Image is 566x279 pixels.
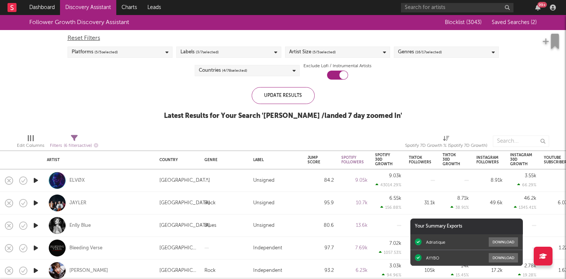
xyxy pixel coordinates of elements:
div: [GEOGRAPHIC_DATA] [159,266,197,275]
div: 7.02k [389,241,401,246]
div: Labels [180,48,219,57]
span: ( 3043 ) [466,20,482,25]
div: Unsigned [253,199,275,208]
div: Update Results [252,87,315,104]
div: Unsigned [253,176,275,185]
div: Spotify 30D Growth [375,153,393,166]
div: Rock [204,266,216,275]
div: 8.71k [457,196,469,201]
button: Download [489,237,518,247]
div: 7.69k [341,244,368,253]
div: 80.6 [308,221,334,230]
div: Spotify 7D Growth % (Spotify 7D Growth) [405,141,487,150]
div: 105k [409,266,435,275]
span: ( 4 / 78 selected) [222,66,247,75]
div: 95.9 [308,199,334,208]
div: 15.45 % [451,273,469,277]
div: 43014.29 % [375,182,401,187]
div: Jump Score [308,155,323,164]
div: Country [159,158,193,162]
div: Instagram 30D Growth [510,153,532,166]
div: Rock [204,199,216,208]
div: 3.03k [389,264,401,268]
div: 8.91k [476,176,503,185]
div: 99 + [537,2,547,8]
a: [PERSON_NAME] [69,267,108,274]
div: 6.23k [341,266,368,275]
div: [GEOGRAPHIC_DATA] [159,221,210,230]
div: 97.7 [308,244,334,253]
div: [GEOGRAPHIC_DATA] [159,199,210,208]
div: Your Summary Exports [410,219,523,234]
div: 13.6k [341,221,368,230]
div: Genre [204,158,242,162]
div: 49.6k [476,199,503,208]
div: Platforms [72,48,118,57]
div: 2.78k [524,264,536,268]
label: Exclude Lofi / Instrumental Artists [303,62,371,71]
div: Spotify 7D Growth % (Spotify 7D Growth) [405,132,487,154]
a: JAYLER [69,200,86,207]
div: Edit Columns [17,141,44,150]
div: Tiktok Followers [409,155,431,164]
span: Saved Searches [492,20,537,25]
input: Search for artists [401,3,513,12]
input: Search... [493,136,549,147]
div: 38.91 % [450,205,469,210]
div: 1345.41 % [514,205,536,210]
button: 99+ [535,5,540,11]
div: Independent [253,266,282,275]
div: 31.1k [409,199,435,208]
div: 94.96 % [382,273,401,277]
span: ( 6 filters active) [64,144,92,148]
div: Edit Columns [17,132,44,154]
div: 3.55k [525,173,536,178]
div: Unsigned [253,221,275,230]
div: 156.88 % [380,205,401,210]
div: 10.7k [341,199,368,208]
div: 14k [461,264,469,268]
div: Latest Results for Your Search ' [PERSON_NAME] /landed 7 day zoomed In ' [164,112,402,121]
a: ELVØX [69,177,85,184]
div: 6.55k [389,196,401,201]
div: Reset Filters [68,34,499,43]
span: ( 2 ) [531,20,537,25]
div: Follower Growth Discovery Assistant [29,18,129,27]
div: Filters [50,141,98,151]
div: Artist Size [289,48,336,57]
div: 84.2 [308,176,334,185]
div: Independent [253,244,282,253]
span: ( 16 / 17 selected) [415,48,442,57]
div: [GEOGRAPHIC_DATA] [159,244,197,253]
div: Instagram Followers [476,155,499,164]
span: Blocklist [445,20,482,25]
div: Spotify Followers [341,155,364,164]
div: [GEOGRAPHIC_DATA] [159,176,210,185]
div: 17.2k [476,266,503,275]
div: 19.28 % [518,273,536,277]
div: 93.2 [308,266,334,275]
span: ( 5 / 5 selected) [312,48,336,57]
button: Saved Searches (2) [489,20,537,26]
span: ( 3 / 7 selected) [196,48,219,57]
div: Genres [398,48,442,57]
button: Download [489,253,518,262]
div: 9.05k [341,176,368,185]
div: 9.03k [389,173,401,178]
div: 46.2k [524,196,536,201]
a: Enlly Blue [69,222,91,229]
div: Label [253,158,296,162]
a: Bleeding Verse [69,245,102,252]
div: Countries [199,66,247,75]
div: Artist [47,158,148,162]
span: ( 5 / 5 selected) [95,48,118,57]
div: AYYBO [426,255,439,261]
div: Tiktok 30D Growth [443,153,460,166]
div: Filters(6 filters active) [50,132,98,154]
div: 1057.53 % [379,250,401,255]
